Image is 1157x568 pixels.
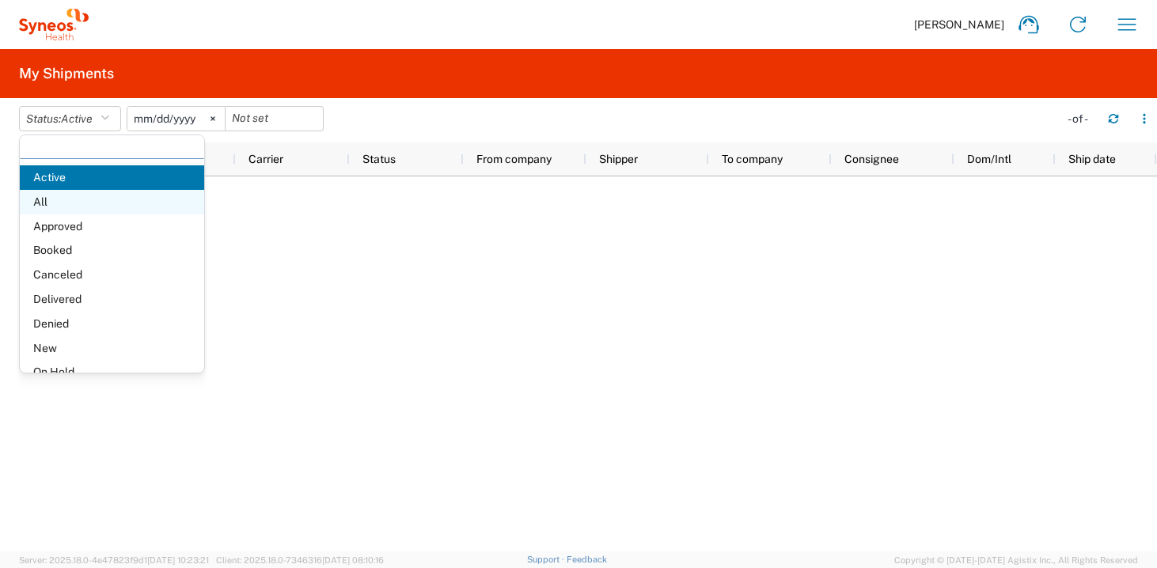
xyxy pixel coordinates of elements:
[226,107,323,131] input: Not set
[19,555,209,565] span: Server: 2025.18.0-4e47823f9d1
[476,153,552,165] span: From company
[19,64,114,83] h2: My Shipments
[20,263,204,287] span: Canceled
[20,238,204,263] span: Booked
[20,214,204,239] span: Approved
[362,153,396,165] span: Status
[599,153,638,165] span: Shipper
[147,555,209,565] span: [DATE] 10:23:21
[527,555,567,564] a: Support
[1068,112,1095,126] div: - of -
[894,553,1138,567] span: Copyright © [DATE]-[DATE] Agistix Inc., All Rights Reserved
[20,190,204,214] span: All
[19,106,121,131] button: Status:Active
[1068,153,1116,165] span: Ship date
[844,153,899,165] span: Consignee
[20,165,204,190] span: Active
[567,555,607,564] a: Feedback
[216,555,384,565] span: Client: 2025.18.0-7346316
[20,287,204,312] span: Delivered
[722,153,783,165] span: To company
[20,312,204,336] span: Denied
[20,360,204,384] span: On Hold
[20,336,204,361] span: New
[914,17,1004,32] span: [PERSON_NAME]
[967,153,1011,165] span: Dom/Intl
[248,153,283,165] span: Carrier
[322,555,384,565] span: [DATE] 08:10:16
[127,107,225,131] input: Not set
[61,112,93,125] span: Active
